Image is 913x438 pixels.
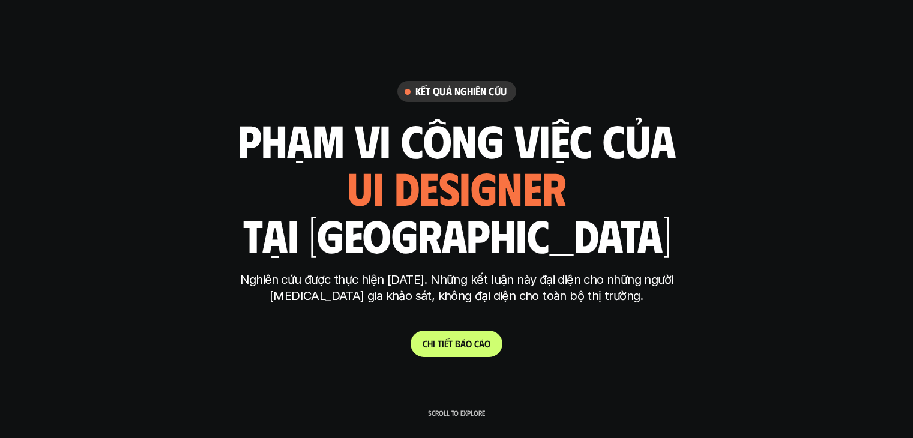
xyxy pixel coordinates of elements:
[411,331,502,357] a: Chitiếtbáocáo
[442,338,444,349] span: i
[243,209,670,260] h1: tại [GEOGRAPHIC_DATA]
[479,338,484,349] span: á
[433,338,435,349] span: i
[438,338,442,349] span: t
[238,115,676,165] h1: phạm vi công việc của
[466,338,472,349] span: o
[427,338,433,349] span: h
[448,338,453,349] span: t
[415,85,507,98] h6: Kết quả nghiên cứu
[474,338,479,349] span: c
[428,409,485,417] p: Scroll to explore
[455,338,460,349] span: b
[232,272,682,304] p: Nghiên cứu được thực hiện [DATE]. Những kết luận này đại diện cho những người [MEDICAL_DATA] gia ...
[444,338,448,349] span: ế
[423,338,427,349] span: C
[484,338,490,349] span: o
[460,338,466,349] span: á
